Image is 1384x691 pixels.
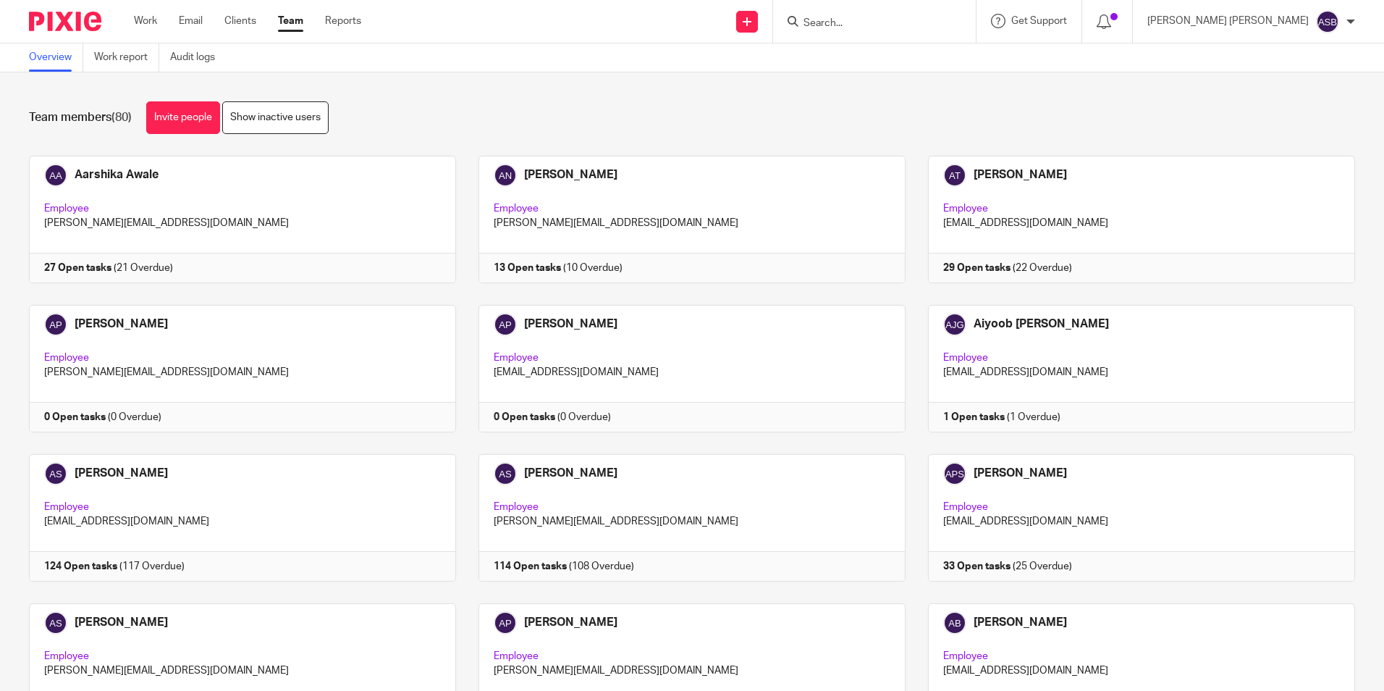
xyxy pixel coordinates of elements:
[222,101,329,134] a: Show inactive users
[111,112,132,123] span: (80)
[170,43,226,72] a: Audit logs
[1147,14,1309,28] p: [PERSON_NAME] [PERSON_NAME]
[134,14,157,28] a: Work
[278,14,303,28] a: Team
[29,43,83,72] a: Overview
[146,101,220,134] a: Invite people
[94,43,159,72] a: Work report
[325,14,361,28] a: Reports
[224,14,256,28] a: Clients
[1011,16,1067,26] span: Get Support
[802,17,932,30] input: Search
[179,14,203,28] a: Email
[29,110,132,125] h1: Team members
[1316,10,1339,33] img: svg%3E
[29,12,101,31] img: Pixie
